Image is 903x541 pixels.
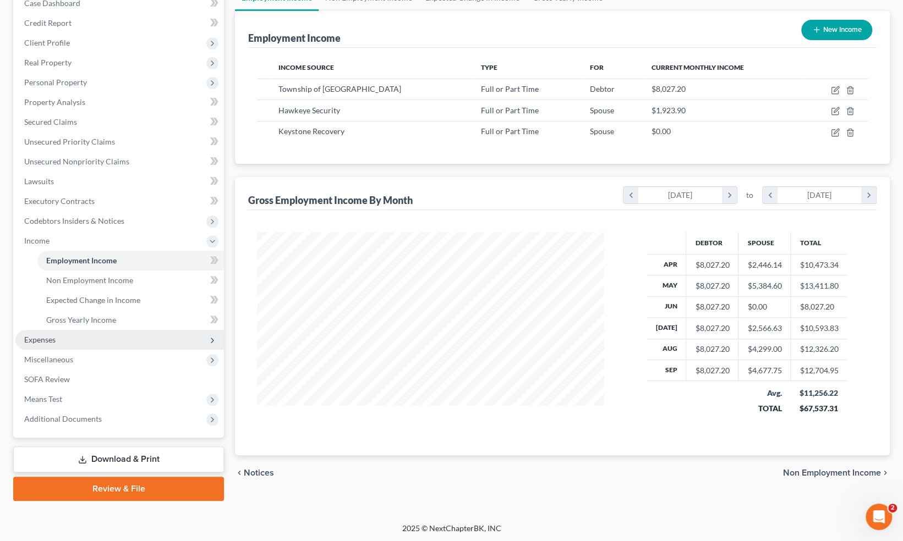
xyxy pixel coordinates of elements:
[15,172,224,191] a: Lawsuits
[37,290,224,310] a: Expected Change in Income
[24,394,62,404] span: Means Test
[791,232,847,254] th: Total
[24,335,56,344] span: Expenses
[278,84,401,93] span: Township of [GEOGRAPHIC_DATA]
[37,270,224,290] a: Non Employment Income
[24,38,70,47] span: Client Profile
[15,152,224,172] a: Unsecured Nonpriority Claims
[695,344,729,355] div: $8,027.20
[24,355,73,364] span: Miscellaneous
[778,187,862,203] div: [DATE]
[647,360,686,381] th: Sep
[24,157,129,166] span: Unsecured Nonpriority Claims
[746,190,753,201] span: to
[695,365,729,376] div: $8,027.20
[791,296,847,317] td: $8,027.20
[278,106,340,115] span: Hawkeye Security
[24,374,70,384] span: SOFA Review
[695,260,729,270] div: $8,027.20
[15,13,224,33] a: Credit Report
[278,126,344,136] span: Keystone Recovery
[800,388,839,399] div: $11,256.22
[791,339,847,360] td: $12,326.20
[244,468,274,477] span: Notices
[24,216,124,225] span: Codebtors Insiders & Notices
[46,275,133,285] span: Non Employment Income
[37,310,224,330] a: Gross Yearly Income
[15,369,224,389] a: SOFA Review
[278,63,333,71] span: Income Source
[37,251,224,270] a: Employment Income
[24,137,115,146] span: Unsecured Priority Claims
[861,187,876,203] i: chevron_right
[695,280,729,291] div: $8,027.20
[590,84,615,93] span: Debtor
[747,323,781,334] div: $2,566.63
[590,106,614,115] span: Spouse
[481,63,497,71] span: Type
[800,403,839,414] div: $67,537.31
[481,106,539,115] span: Full or Part Time
[783,468,881,477] span: Non Employment Income
[747,280,781,291] div: $5,384.60
[695,301,729,312] div: $8,027.20
[24,236,50,245] span: Income
[235,468,274,477] button: chevron_left Notices
[791,360,847,381] td: $12,704.95
[801,20,872,40] button: New Income
[623,187,638,203] i: chevron_left
[24,97,85,107] span: Property Analysis
[24,117,77,126] span: Secured Claims
[652,126,671,136] span: $0.00
[747,365,781,376] div: $4,677.75
[24,78,87,87] span: Personal Property
[24,176,54,186] span: Lawsuits
[647,254,686,275] th: Apr
[763,187,778,203] i: chevron_left
[481,84,539,93] span: Full or Part Time
[15,112,224,132] a: Secured Claims
[15,92,224,112] a: Property Analysis
[866,504,892,530] iframe: Intercom live chat
[652,84,686,93] span: $8,027.20
[481,126,539,136] span: Full or Part Time
[46,315,116,324] span: Gross Yearly Income
[791,318,847,339] td: $10,593.83
[13,446,224,472] a: Download & Print
[791,275,847,296] td: $13,411.80
[783,468,890,477] button: Non Employment Income chevron_right
[24,18,72,27] span: Credit Report
[235,468,244,477] i: chevron_left
[695,323,729,334] div: $8,027.20
[652,106,686,115] span: $1,923.90
[791,254,847,275] td: $10,473.34
[747,344,781,355] div: $4,299.00
[738,232,791,254] th: Spouse
[722,187,737,203] i: chevron_right
[652,63,744,71] span: Current Monthly Income
[590,63,604,71] span: For
[24,414,102,423] span: Additional Documents
[888,504,897,512] span: 2
[647,318,686,339] th: [DATE]
[747,388,782,399] div: Avg.
[13,477,224,501] a: Review & File
[881,468,890,477] i: chevron_right
[248,31,341,45] div: Employment Income
[747,301,781,312] div: $0.00
[24,196,95,206] span: Executory Contracts
[24,58,72,67] span: Real Property
[647,296,686,317] th: Jun
[15,132,224,152] a: Unsecured Priority Claims
[46,256,117,265] span: Employment Income
[647,275,686,296] th: May
[15,191,224,211] a: Executory Contracts
[747,260,781,270] div: $2,446.14
[248,194,413,207] div: Gross Employment Income By Month
[647,339,686,360] th: Aug
[686,232,738,254] th: Debtor
[747,403,782,414] div: TOTAL
[46,295,140,305] span: Expected Change in Income
[590,126,614,136] span: Spouse
[638,187,723,203] div: [DATE]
